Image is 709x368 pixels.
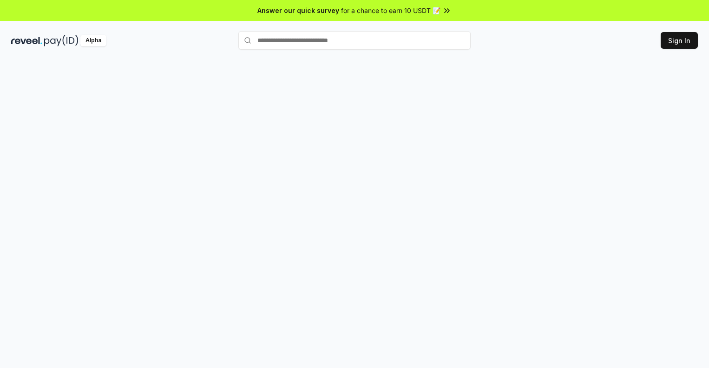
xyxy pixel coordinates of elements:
[257,6,339,15] span: Answer our quick survey
[341,6,440,15] span: for a chance to earn 10 USDT 📝
[11,35,42,46] img: reveel_dark
[44,35,79,46] img: pay_id
[661,32,698,49] button: Sign In
[80,35,106,46] div: Alpha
